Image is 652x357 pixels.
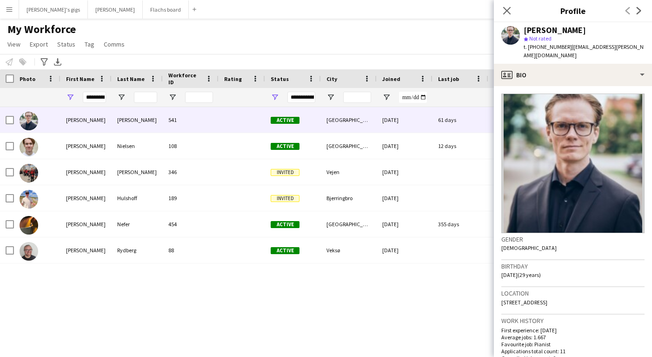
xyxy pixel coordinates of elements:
input: First Name Filter Input [83,92,106,103]
button: Open Filter Menu [271,93,279,101]
div: [PERSON_NAME] [60,159,112,185]
div: 454 [163,211,219,237]
div: Bjerringbro [321,185,377,211]
span: First Name [66,75,94,82]
img: Alexander Johansen [20,164,38,182]
div: Hulshoff [112,185,163,211]
img: Alexander Bergmann Nielsen [20,138,38,156]
div: [PERSON_NAME] [60,185,112,211]
img: Alexander K M Hulshoff [20,190,38,209]
div: 61 days [432,107,488,133]
p: Applications total count: 11 [501,348,645,355]
div: [DATE] [377,211,432,237]
a: Tag [81,38,98,50]
div: [PERSON_NAME] [524,26,586,34]
div: [PERSON_NAME] [112,159,163,185]
img: Alexander Bak-Hansen [20,112,38,130]
div: 355 days [432,211,488,237]
app-action-btn: Advanced filters [39,56,50,67]
h3: Birthday [501,262,645,270]
span: | [EMAIL_ADDRESS][PERSON_NAME][DOMAIN_NAME] [524,43,644,59]
span: Not rated [529,35,552,42]
span: Active [271,143,299,150]
div: [PERSON_NAME] [112,107,163,133]
a: Status [53,38,79,50]
div: 0 [488,211,549,237]
h3: Profile [494,5,652,17]
div: 0 [488,159,549,185]
div: [PERSON_NAME] [60,211,112,237]
input: Last Name Filter Input [134,92,157,103]
div: [DATE] [377,159,432,185]
p: Average jobs: 1.667 [501,334,645,341]
span: Invited [271,195,299,202]
span: [STREET_ADDRESS] [501,299,547,306]
input: City Filter Input [343,92,371,103]
div: [GEOGRAPHIC_DATA] [321,211,377,237]
div: Vejen [321,159,377,185]
div: Nefer [112,211,163,237]
span: [DATE] (29 years) [501,271,541,278]
span: Status [57,40,75,48]
div: Veksø [321,237,377,263]
button: Open Filter Menu [117,93,126,101]
a: View [4,38,24,50]
span: Photo [20,75,35,82]
span: Status [271,75,289,82]
span: Joined [382,75,400,82]
input: Workforce ID Filter Input [185,92,213,103]
div: Bio [494,64,652,86]
h3: Location [501,289,645,297]
div: 4 [488,107,549,133]
span: Last Name [117,75,145,82]
div: 189 [163,185,219,211]
button: [PERSON_NAME] [88,0,143,19]
button: [PERSON_NAME]'s gigs [19,0,88,19]
h3: Work history [501,317,645,325]
div: 1 [488,133,549,159]
div: [DATE] [377,185,432,211]
div: 12 days [432,133,488,159]
span: Export [30,40,48,48]
div: 0 [488,185,549,211]
div: 541 [163,107,219,133]
a: Export [26,38,52,50]
button: Open Filter Menu [66,93,74,101]
div: [PERSON_NAME] [60,133,112,159]
div: 346 [163,159,219,185]
h3: Gender [501,235,645,243]
p: First experience: [DATE] [501,327,645,334]
a: Comms [100,38,128,50]
div: [GEOGRAPHIC_DATA] K [321,107,377,133]
span: t. [PHONE_NUMBER] [524,43,572,50]
div: 0 [488,237,549,263]
div: [PERSON_NAME] [60,107,112,133]
div: Nielsen [112,133,163,159]
div: [DATE] [377,107,432,133]
button: Open Filter Menu [326,93,335,101]
span: Tag [85,40,94,48]
div: [DATE] [377,237,432,263]
span: Last job [438,75,459,82]
span: Workforce ID [168,72,202,86]
span: View [7,40,20,48]
span: Active [271,247,299,254]
app-action-btn: Export XLSX [52,56,63,67]
span: Invited [271,169,299,176]
img: Alexander Rydberg [20,242,38,261]
p: Favourite job: Pianist [501,341,645,348]
input: Joined Filter Input [399,92,427,103]
button: Flachs board [143,0,189,19]
div: 88 [163,237,219,263]
span: My Workforce [7,22,76,36]
img: Crew avatar or photo [501,94,645,233]
div: [GEOGRAPHIC_DATA] [321,133,377,159]
div: Rydberg [112,237,163,263]
span: [DEMOGRAPHIC_DATA] [501,244,557,251]
img: Alexander Nefer [20,216,38,235]
span: Comms [104,40,125,48]
span: City [326,75,337,82]
div: 108 [163,133,219,159]
span: Active [271,221,299,228]
button: Open Filter Menu [168,93,177,101]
